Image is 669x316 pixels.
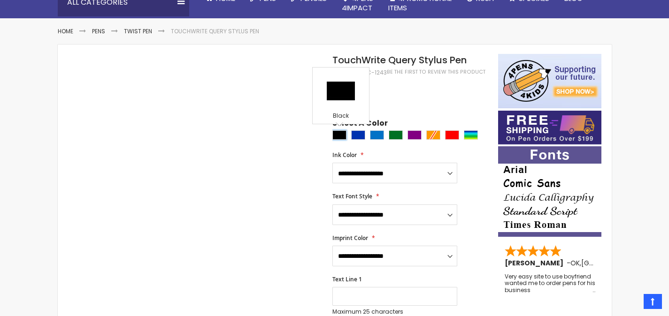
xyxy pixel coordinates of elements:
img: font-personalization-examples [498,146,601,237]
a: Home [58,27,73,35]
div: 4PHPC-1243 [354,69,387,76]
span: TouchWrite Query Stylus Pen [332,53,467,67]
div: Blue Light [370,130,384,140]
li: TouchWrite Query Stylus Pen [171,28,259,35]
span: OK [570,258,580,268]
div: Assorted [464,130,478,140]
p: Maximum 25 characters [332,308,457,316]
div: Black [332,130,346,140]
a: Be the first to review this product [387,68,485,75]
div: Red [445,130,459,140]
a: Twist Pen [124,27,152,35]
span: Text Font Style [332,192,372,200]
div: Very easy site to use boyfriend wanted me to order pens for his business [505,273,596,293]
img: 4pens 4 kids [498,54,601,108]
span: Imprint Color [332,234,368,242]
div: Purple [408,130,422,140]
span: [PERSON_NAME] [505,258,567,268]
a: Pens [92,27,105,35]
span: Text Line 1 [332,275,362,283]
div: Blue [351,130,365,140]
span: - , [567,258,650,268]
div: Green [389,130,403,140]
div: Black [315,112,367,121]
span: Ink Color [332,151,357,159]
img: Free shipping on orders over $199 [498,111,601,144]
span: [GEOGRAPHIC_DATA] [581,258,650,268]
a: Top [644,294,662,309]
